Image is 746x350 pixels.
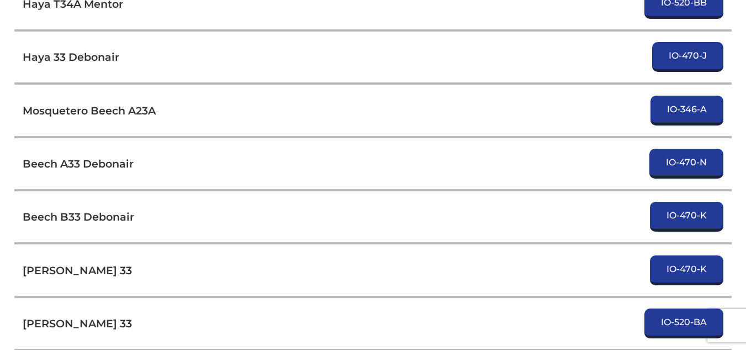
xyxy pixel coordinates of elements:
[666,264,707,274] font: IO-470-K
[650,96,723,126] a: IO-346-A
[666,210,707,221] font: IO-470-K
[649,149,723,179] a: IO-470-N
[644,309,723,338] a: IO-520-BA
[669,50,707,61] font: IO-470-J
[23,210,134,223] font: Beech B33 Debonair
[652,42,723,72] a: IO-470-J
[650,255,723,285] a: IO-470-K
[666,157,707,168] font: IO-470-N
[23,264,132,277] font: [PERSON_NAME] 33
[661,317,707,327] font: IO-520-BA
[667,104,707,114] font: IO-346-A
[23,104,156,117] font: Mosquetero Beech A23A
[650,202,723,232] a: IO-470-K
[23,157,134,170] font: Beech A33 Debonair
[23,50,119,64] font: Haya 33 Debonair
[23,317,132,330] font: [PERSON_NAME] 33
